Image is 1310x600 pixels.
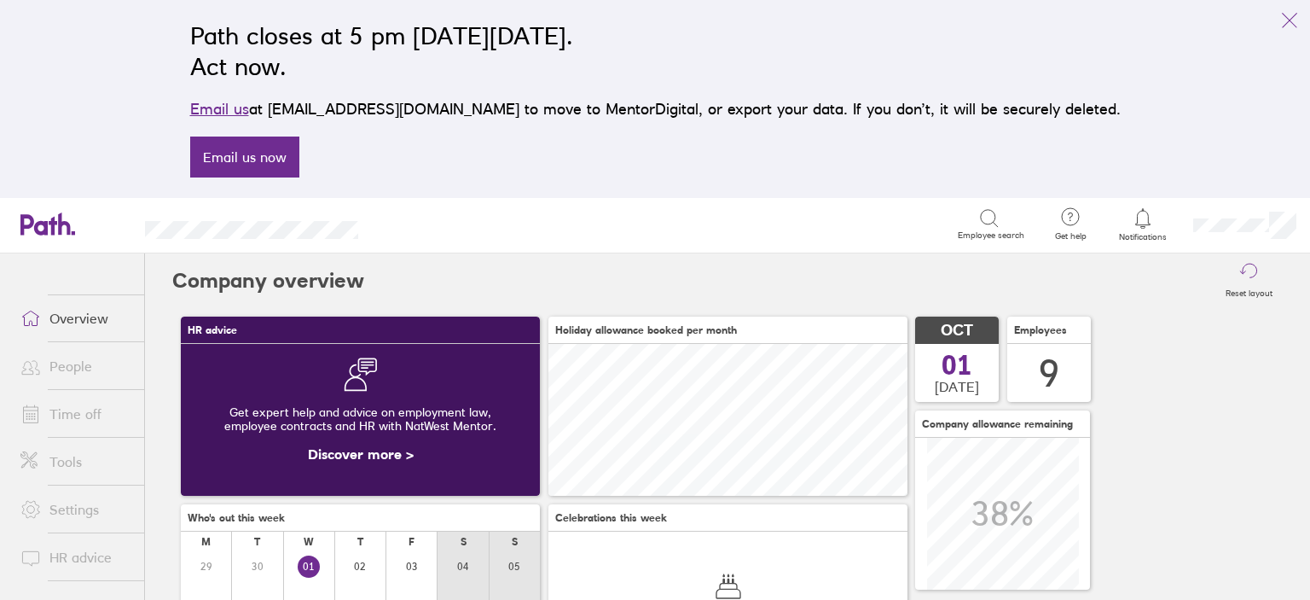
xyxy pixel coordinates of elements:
span: OCT [941,322,973,340]
span: Employee search [958,230,1024,241]
span: Get help [1043,231,1098,242]
span: Who's out this week [188,512,285,524]
a: Tools [7,445,144,479]
span: Company allowance remaining [922,418,1073,430]
span: Notifications [1116,232,1171,242]
span: HR advice [188,324,237,336]
a: Settings [7,492,144,527]
a: Overview [7,301,144,335]
div: M [201,536,211,548]
div: T [357,536,363,548]
span: Holiday allowance booked per month [555,324,737,336]
div: Get expert help and advice on employment law, employee contracts and HR with NatWest Mentor. [194,392,526,446]
p: at [EMAIL_ADDRESS][DOMAIN_NAME] to move to MentorDigital, or export your data. If you don’t, it w... [190,97,1121,121]
span: Celebrations this week [555,512,667,524]
a: People [7,349,144,383]
h2: Path closes at 5 pm [DATE][DATE]. Act now. [190,20,1121,82]
div: T [254,536,260,548]
a: Email us now [190,137,299,178]
h2: Company overview [172,253,364,308]
a: Discover more > [308,446,414,463]
div: Search [404,216,448,231]
div: 9 [1039,352,1059,395]
a: Notifications [1116,207,1171,242]
span: 01 [942,352,972,379]
div: S [461,536,467,548]
div: F [409,536,414,548]
div: W [304,536,314,548]
span: Employees [1014,324,1067,336]
label: Reset layout [1215,283,1283,299]
a: Time off [7,397,144,431]
div: S [512,536,518,548]
span: [DATE] [935,379,979,394]
button: Reset layout [1215,253,1283,308]
a: Email us [190,100,249,118]
a: HR advice [7,540,144,574]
